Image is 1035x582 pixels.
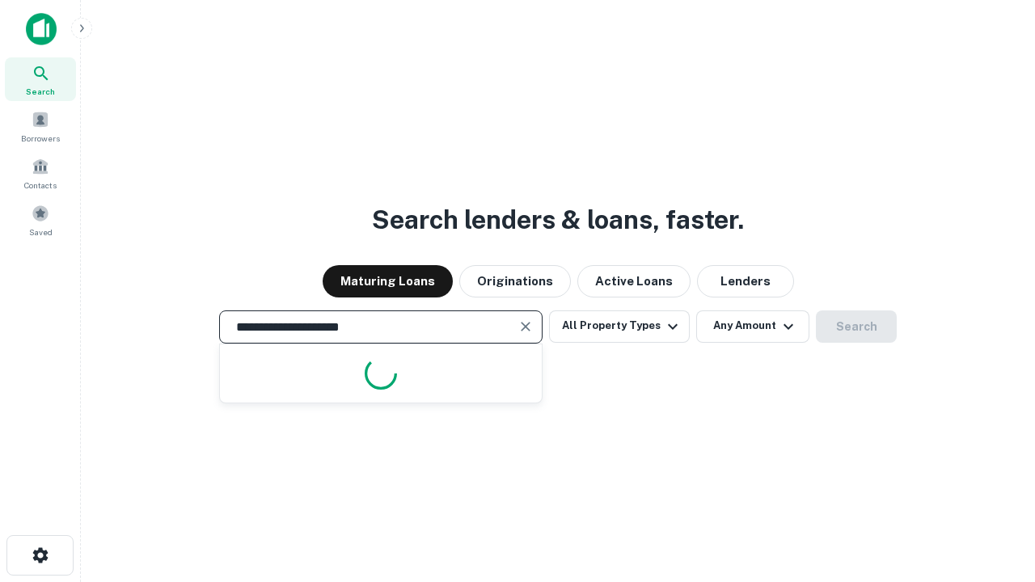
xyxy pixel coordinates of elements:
[954,453,1035,530] iframe: Chat Widget
[696,310,809,343] button: Any Amount
[26,85,55,98] span: Search
[29,226,53,238] span: Saved
[21,132,60,145] span: Borrowers
[697,265,794,297] button: Lenders
[5,151,76,195] a: Contacts
[5,198,76,242] a: Saved
[5,57,76,101] a: Search
[323,265,453,297] button: Maturing Loans
[372,200,744,239] h3: Search lenders & loans, faster.
[549,310,690,343] button: All Property Types
[24,179,57,192] span: Contacts
[26,13,57,45] img: capitalize-icon.png
[459,265,571,297] button: Originations
[514,315,537,338] button: Clear
[5,104,76,148] a: Borrowers
[577,265,691,297] button: Active Loans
